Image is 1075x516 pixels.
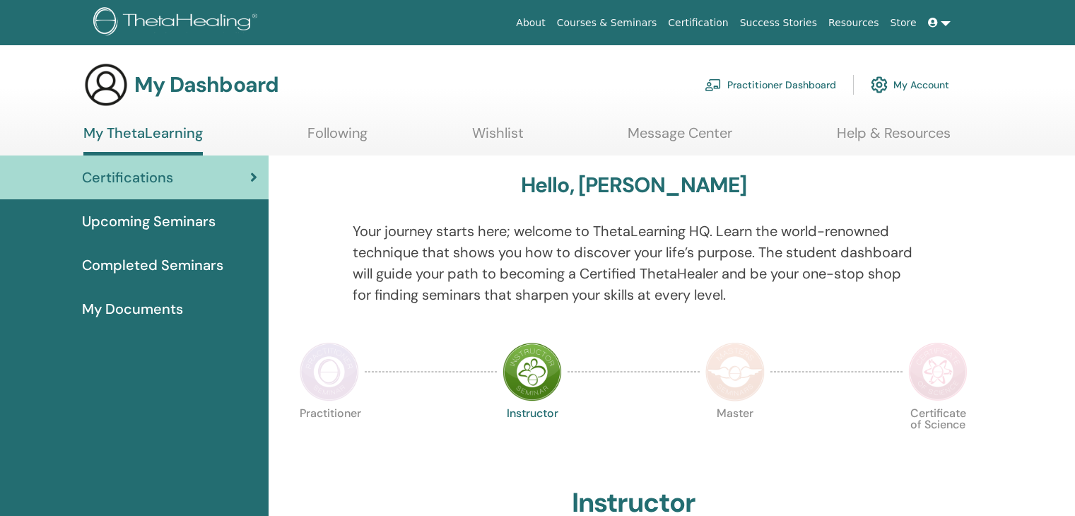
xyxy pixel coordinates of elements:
[134,72,278,98] h3: My Dashboard
[82,167,173,188] span: Certifications
[83,62,129,107] img: generic-user-icon.jpg
[503,342,562,401] img: Instructor
[307,124,368,152] a: Following
[823,10,885,36] a: Resources
[472,124,524,152] a: Wishlist
[908,342,968,401] img: Certificate of Science
[662,10,734,36] a: Certification
[628,124,732,152] a: Message Center
[82,298,183,319] span: My Documents
[300,342,359,401] img: Practitioner
[705,69,836,100] a: Practitioner Dashboard
[82,254,223,276] span: Completed Seminars
[353,221,915,305] p: Your journey starts here; welcome to ThetaLearning HQ. Learn the world-renowned technique that sh...
[521,172,747,198] h3: Hello, [PERSON_NAME]
[837,124,951,152] a: Help & Resources
[871,69,949,100] a: My Account
[83,124,203,156] a: My ThetaLearning
[908,408,968,467] p: Certificate of Science
[510,10,551,36] a: About
[871,73,888,97] img: cog.svg
[705,408,765,467] p: Master
[82,211,216,232] span: Upcoming Seminars
[300,408,359,467] p: Practitioner
[705,342,765,401] img: Master
[503,408,562,467] p: Instructor
[705,78,722,91] img: chalkboard-teacher.svg
[551,10,663,36] a: Courses & Seminars
[93,7,262,39] img: logo.png
[885,10,922,36] a: Store
[734,10,823,36] a: Success Stories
